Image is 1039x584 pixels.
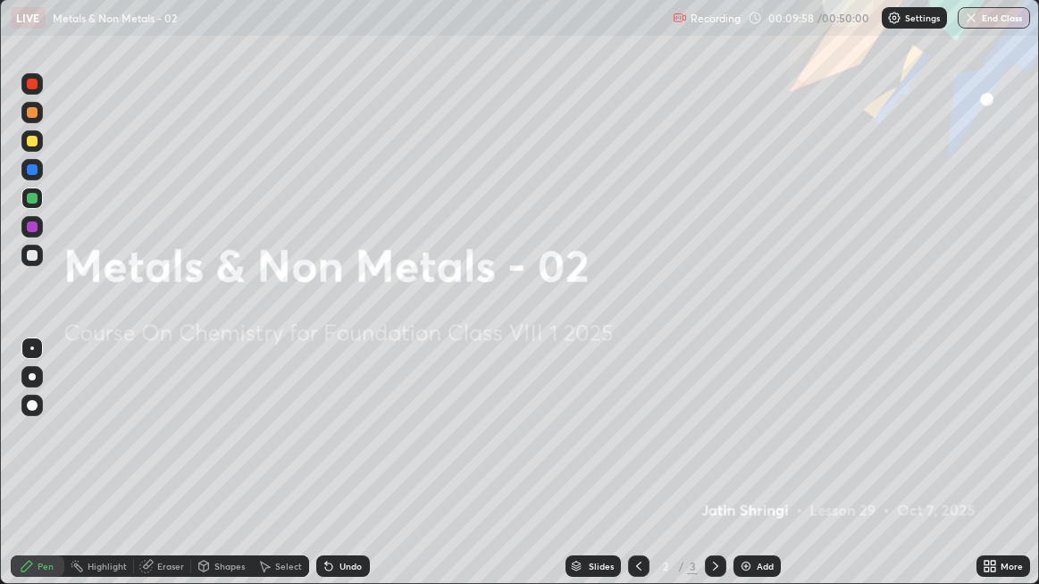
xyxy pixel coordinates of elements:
[53,11,177,25] p: Metals & Non Metals - 02
[673,11,687,25] img: recording.375f2c34.svg
[88,562,127,571] div: Highlight
[214,562,245,571] div: Shapes
[678,561,683,571] div: /
[739,559,753,573] img: add-slide-button
[657,561,675,571] div: 2
[905,13,940,22] p: Settings
[691,12,741,25] p: Recording
[757,562,774,571] div: Add
[16,11,40,25] p: LIVE
[964,11,978,25] img: end-class-cross
[339,562,362,571] div: Undo
[1001,562,1023,571] div: More
[38,562,54,571] div: Pen
[687,558,698,574] div: 3
[958,7,1030,29] button: End Class
[887,11,901,25] img: class-settings-icons
[589,562,614,571] div: Slides
[157,562,184,571] div: Eraser
[275,562,302,571] div: Select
